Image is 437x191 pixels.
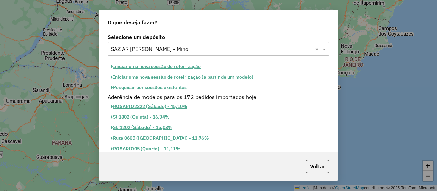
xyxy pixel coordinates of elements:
[108,101,190,112] button: ROSARIO2222 (Sábado) - 45,10%
[108,112,172,122] button: Sl 1802 (Quinta) - 16,34%
[108,82,190,93] button: Pesquisar por sessões existentes
[103,93,334,101] div: Aderência de modelos para os 172 pedidos importados hoje
[108,72,256,82] button: Iniciar uma nova sessão de roteirização (a partir de um modelo)
[306,160,329,173] button: Voltar
[108,133,212,144] button: Ruta 0605 ([GEOGRAPHIC_DATA]) - 11,76%
[108,33,329,41] label: Selecione um depósito
[108,18,157,26] span: O que deseja fazer?
[108,122,175,133] button: SL 1202 (Sábado) - 15,03%
[315,45,321,53] span: Clear all
[108,144,183,154] button: ROSARIO05 (Quarta) - 11,11%
[108,61,204,72] button: Iniciar uma nova sessão de roteirização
